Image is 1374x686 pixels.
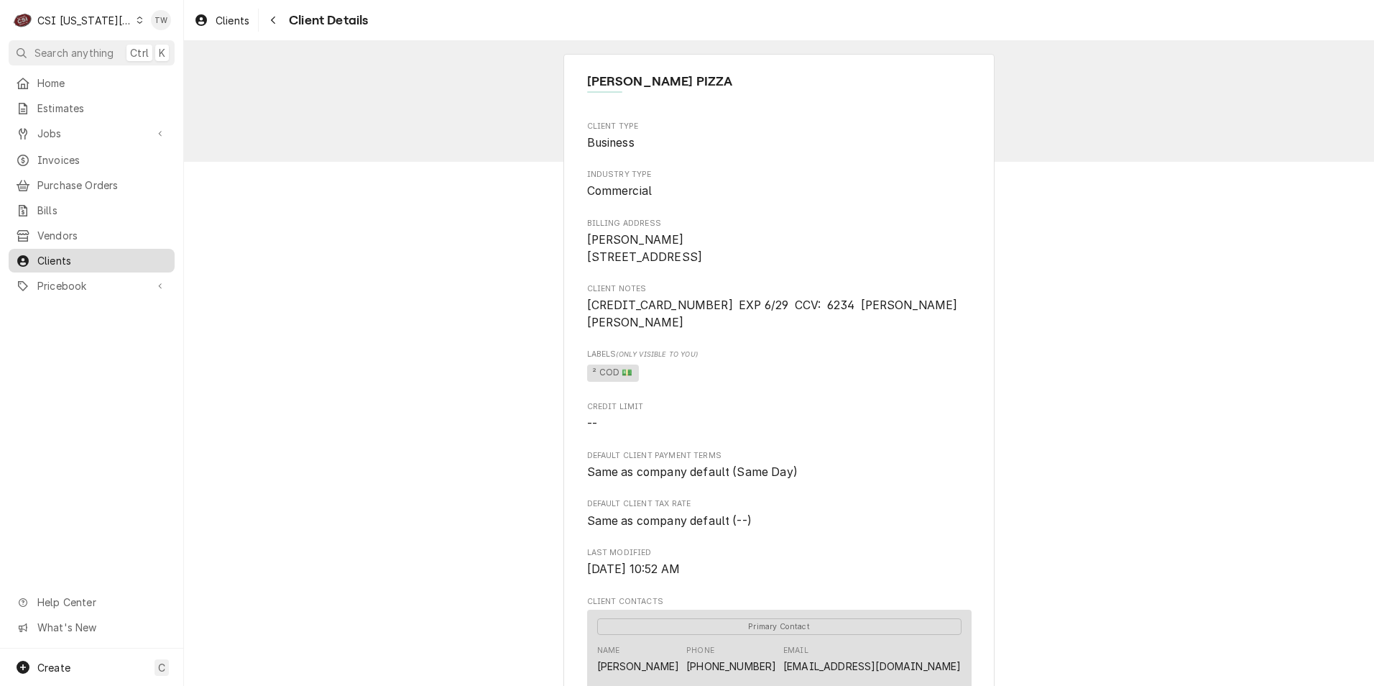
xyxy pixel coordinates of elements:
a: Clients [188,9,255,32]
span: Create [37,662,70,674]
div: Credit Limit [587,401,972,432]
span: Labels [587,349,972,360]
span: Last Modified [587,561,972,578]
a: Go to What's New [9,616,175,639]
a: Go to Help Center [9,590,175,614]
span: Clients [37,253,167,268]
a: [PHONE_NUMBER] [686,660,776,672]
a: Vendors [9,224,175,247]
div: Tori Warrick's Avatar [151,10,171,30]
div: [object Object] [587,349,972,384]
span: Client Notes [587,283,972,295]
div: TW [151,10,171,30]
span: Invoices [37,152,167,168]
span: Billing Address [587,232,972,265]
span: Pricebook [37,278,146,293]
div: Client Type [587,121,972,152]
span: Purchase Orders [37,178,167,193]
div: Client Information [587,72,972,103]
span: Industry Type [587,169,972,180]
div: Email [783,645,961,674]
span: Home [37,76,167,91]
span: ² COD 💵 [587,365,639,382]
span: Default Client Tax Rate [587,498,972,510]
span: [DATE] 10:52 AM [587,562,680,576]
div: CSI Kansas City's Avatar [13,10,33,30]
span: Help Center [37,595,166,610]
div: Last Modified [587,547,972,578]
span: Industry Type [587,183,972,200]
span: K [159,45,165,60]
a: Clients [9,249,175,273]
div: Primary [597,618,962,635]
span: Default Client Payment Terms [587,464,972,481]
div: [PERSON_NAME] [597,659,680,674]
div: Industry Type [587,169,972,200]
span: What's New [37,620,166,635]
button: Search anythingCtrlK [9,40,175,65]
span: (Only Visible to You) [616,350,697,358]
span: Client Notes [587,297,972,331]
span: Clients [216,13,249,28]
span: C [158,660,165,675]
div: Client Notes [587,283,972,331]
div: Default Client Tax Rate [587,498,972,529]
span: Name [587,72,972,91]
a: Estimates [9,96,175,120]
span: Client Type [587,134,972,152]
span: [CREDIT_CARD_NUMBER] EXP 6/29 CCV: 6234 [PERSON_NAME] [PERSON_NAME] [587,298,961,329]
span: Bills [37,203,167,218]
span: Jobs [37,126,146,141]
span: Credit Limit [587,401,972,413]
span: -- [587,417,597,431]
span: Billing Address [587,218,972,229]
span: Client Contacts [587,596,972,608]
span: Search anything [34,45,114,60]
a: Invoices [9,148,175,172]
span: Vendors [37,228,167,243]
div: CSI [US_STATE][GEOGRAPHIC_DATA] [37,13,132,28]
span: [object Object] [587,362,972,384]
span: Client Type [587,121,972,132]
div: Name [597,645,620,657]
span: Estimates [37,101,167,116]
div: Name [597,645,680,674]
a: [EMAIL_ADDRESS][DOMAIN_NAME] [783,660,961,672]
span: Commercial [587,184,653,198]
span: Default Client Tax Rate [587,513,972,530]
div: Email [783,645,808,657]
span: Same as company default (--) [587,514,752,528]
span: [PERSON_NAME] [STREET_ADDRESS] [587,233,703,264]
div: Billing Address [587,218,972,266]
span: Same as company default (Same Day) [587,465,798,479]
a: Purchase Orders [9,173,175,197]
div: C [13,10,33,30]
a: Go to Pricebook [9,274,175,298]
span: Primary Contact [597,618,962,635]
span: Business [587,136,635,150]
div: Phone [686,645,776,674]
a: Bills [9,198,175,222]
div: Phone [686,645,714,657]
a: Home [9,71,175,95]
span: Client Details [285,11,368,30]
button: Navigate back [262,9,285,32]
span: Ctrl [130,45,149,60]
span: Credit Limit [587,416,972,433]
span: Last Modified [587,547,972,559]
a: Go to Jobs [9,122,175,145]
div: Default Client Payment Terms [587,450,972,481]
span: Default Client Payment Terms [587,450,972,462]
